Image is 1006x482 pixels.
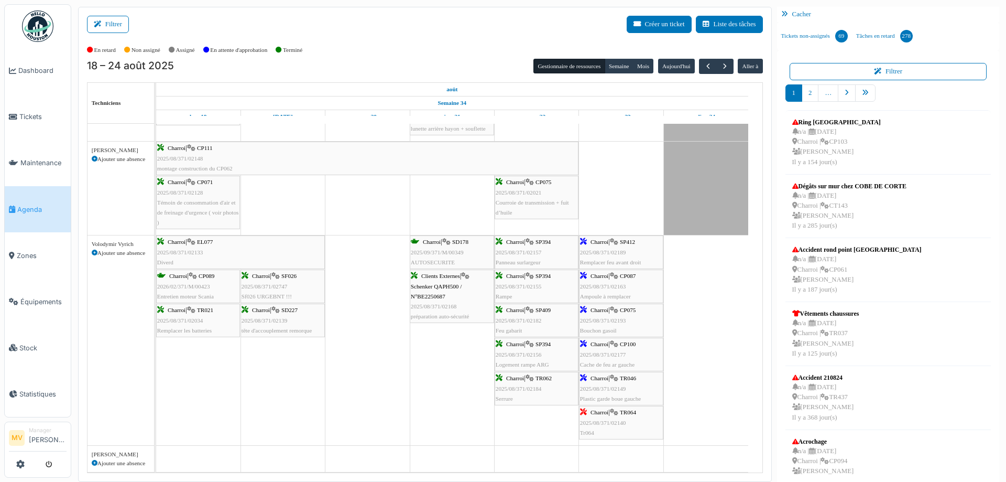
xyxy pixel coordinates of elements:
span: Retroviseur droit + amortisseurs lunette arrière hayon + souflette [411,115,487,132]
a: 24 août 2025 [694,110,718,123]
button: Aller à [738,59,762,73]
div: Ajouter une absence [92,459,150,468]
button: Précédent [699,59,716,74]
div: | [157,237,324,267]
div: | [157,271,239,302]
span: Techniciens [92,100,121,106]
span: 2025/08/371/02149 [580,385,626,392]
span: Entretien moteur Scania [157,293,214,299]
div: Dégâts sur mur chez COBE DE CORTE [792,181,906,191]
span: Stock [19,343,67,353]
span: Charroi [168,307,185,313]
span: 2025/08/371/02156 [496,351,542,358]
a: 22 août 2025 [525,110,548,123]
span: CP111 [197,145,213,151]
div: | [496,373,577,404]
span: Agenda [17,205,67,215]
a: Statistiques [5,371,71,417]
div: | [580,408,662,438]
a: Tâches en retard [852,22,917,50]
a: Tickets [5,94,71,140]
span: Ampoule à remplacer [580,293,631,299]
span: Charroi [591,341,608,347]
span: Tickets [19,112,67,122]
span: Maintenance [20,158,67,168]
div: Ajouter une absence [92,155,150,164]
button: Mois [633,59,654,73]
a: 18 août 2025 [444,83,460,96]
span: Charroi [423,239,441,245]
a: 18 août 2025 [187,110,209,123]
a: MV Manager[PERSON_NAME] [9,426,67,452]
span: Charroi [252,273,270,279]
span: 2025/08/371/02133 [157,249,203,255]
span: Charroi [168,179,185,185]
span: Charroi [591,273,608,279]
a: Ring [GEOGRAPHIC_DATA] n/a |[DATE] Charroi |CP103 [PERSON_NAME]Il y a 154 jour(s) [790,115,883,170]
a: Maintenance [5,140,71,186]
div: | [580,271,662,302]
span: Diverd [157,259,173,265]
span: Charroi [591,409,608,415]
span: CP075 [535,179,551,185]
div: | [242,271,324,302]
span: Clients Externes [421,273,460,279]
div: | [157,305,239,336]
div: [PERSON_NAME] [92,146,150,155]
div: | [496,177,577,218]
span: TR062 [535,375,552,381]
a: 23 août 2025 [609,110,633,123]
span: SP412 [620,239,635,245]
span: Charroi [168,145,185,151]
div: Volodymir Vyrich [92,240,150,249]
span: 2025/08/371/02168 [411,303,457,309]
span: SP394 [535,239,551,245]
span: 2025/08/371/02034 [157,317,203,324]
span: 2025/08/371/02155 [496,283,542,290]
a: Tickets non-assignés [777,22,852,50]
div: | [496,305,577,336]
span: CP071 [197,179,213,185]
a: 1 [785,84,802,102]
span: CP100 [620,341,636,347]
a: Dashboard [5,48,71,94]
span: Dashboard [18,66,67,76]
label: En retard [94,46,116,55]
span: SP409 [535,307,551,313]
a: Équipements [5,279,71,325]
span: SP394 [535,341,551,347]
span: CP089 [199,273,214,279]
button: Filtrer [790,63,987,80]
div: Vêtements chaussures [792,309,859,318]
div: Ring [GEOGRAPHIC_DATA] [792,117,881,127]
span: Vacances [664,143,695,152]
span: 2025/08/371/02139 [242,317,288,324]
div: Manager [29,426,67,434]
span: Bouchon gasoil [580,327,617,334]
div: | [496,271,577,302]
button: Liste des tâches [696,16,763,33]
div: | [580,373,662,404]
a: 2 [802,84,818,102]
li: MV [9,430,25,446]
div: | [411,271,493,322]
div: Ajouter une absence [92,249,150,258]
a: Semaine 34 [435,97,469,110]
span: SP394 [535,273,551,279]
div: 278 [900,30,913,42]
span: SF026 [281,273,297,279]
div: | [580,305,662,336]
label: Terminé [283,46,302,55]
span: CP075 [620,307,636,313]
span: Rampe [496,293,512,299]
div: 69 [835,30,848,42]
span: AUTOSECURITE [411,259,455,265]
div: Accident rond point [GEOGRAPHIC_DATA] [792,245,922,254]
div: | [157,177,239,228]
span: Charroi [506,307,524,313]
div: | [496,339,577,370]
span: Schenker QAPH500 / N°BE2250687 [411,283,462,299]
a: Accident rond point [GEOGRAPHIC_DATA] n/a |[DATE] Charroi |CP061 [PERSON_NAME]Il y a 187 jour(s) [790,242,924,297]
div: | [157,143,577,174]
span: TR064 [620,409,636,415]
